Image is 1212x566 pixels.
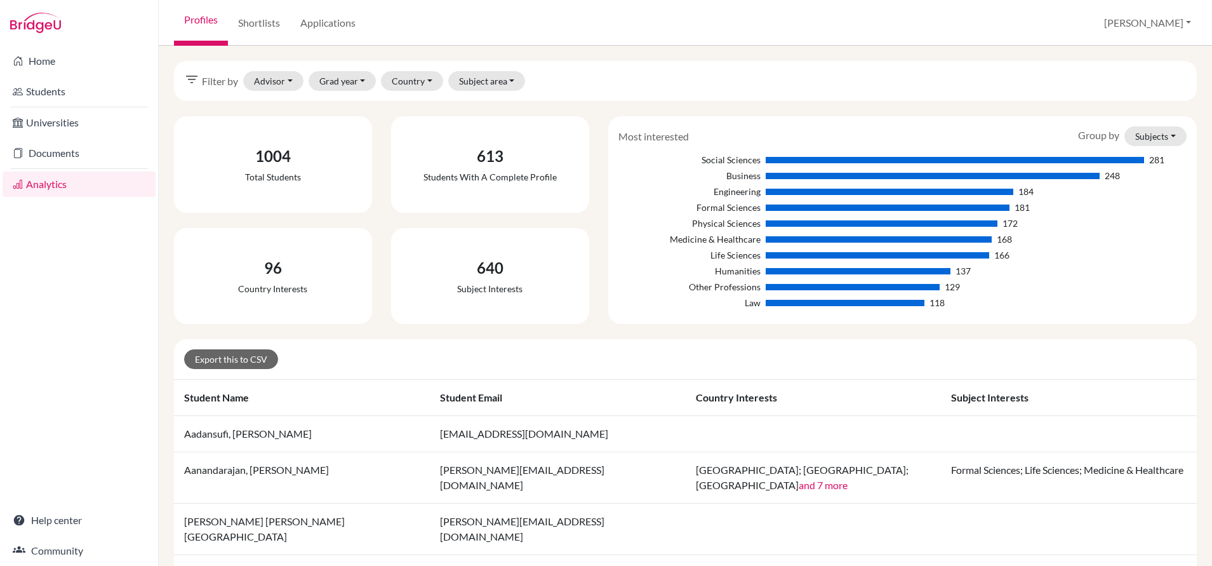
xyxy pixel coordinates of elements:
td: [PERSON_NAME][EMAIL_ADDRESS][DOMAIN_NAME] [430,504,686,555]
button: Subjects [1124,126,1187,146]
button: Advisor [243,71,303,91]
button: Subject area [448,71,526,91]
th: Subject interests [941,380,1197,416]
div: Subject interests [457,282,523,295]
div: Physical Sciences [618,217,761,230]
div: 168 [997,232,1012,246]
div: Law [618,296,761,309]
div: Social Sciences [618,153,761,166]
div: Total students [245,170,301,184]
td: Aanandarajan, [PERSON_NAME] [174,452,430,504]
div: Formal Sciences [618,201,761,214]
span: Filter by [202,74,238,89]
div: Students with a complete profile [423,170,557,184]
div: 118 [929,296,945,309]
div: 166 [994,248,1009,262]
div: 129 [945,280,960,293]
div: Life Sciences [618,248,761,262]
div: 96 [238,257,307,280]
div: 137 [956,264,971,278]
div: Most interested [609,129,698,144]
td: [EMAIL_ADDRESS][DOMAIN_NAME] [430,416,686,452]
div: 181 [1015,201,1030,214]
div: 184 [1018,185,1034,198]
div: Other Professions [618,280,761,293]
th: Country interests [686,380,942,416]
div: Country interests [238,282,307,295]
button: [PERSON_NAME] [1098,11,1197,35]
td: Formal Sciences; Life Sciences; Medicine & Healthcare [941,452,1197,504]
div: Engineering [618,185,761,198]
a: Help center [3,508,156,533]
div: Business [618,169,761,182]
td: Aadansufi, [PERSON_NAME] [174,416,430,452]
div: 172 [1002,217,1018,230]
div: Group by [1069,126,1196,146]
a: Documents [3,140,156,166]
div: 248 [1105,169,1120,182]
div: Humanities [618,264,761,278]
button: and 7 more [799,478,848,493]
th: Student email [430,380,686,416]
a: Students [3,79,156,104]
a: Universities [3,110,156,135]
td: [GEOGRAPHIC_DATA]; [GEOGRAPHIC_DATA]; [GEOGRAPHIC_DATA] [686,452,942,504]
a: Community [3,538,156,563]
button: Grad year [309,71,376,91]
div: 281 [1149,153,1164,166]
a: Analytics [3,172,156,197]
button: Country [381,71,443,91]
td: [PERSON_NAME] [PERSON_NAME][GEOGRAPHIC_DATA] [174,504,430,555]
div: 1004 [245,145,301,168]
img: Bridge-U [10,13,61,33]
td: [PERSON_NAME][EMAIL_ADDRESS][DOMAIN_NAME] [430,452,686,504]
a: Home [3,48,156,74]
div: 640 [457,257,523,280]
th: Student name [174,380,430,416]
div: 613 [423,145,557,168]
a: Export this to CSV [184,349,278,369]
div: Medicine & Healthcare [618,232,761,246]
i: filter_list [184,72,199,87]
